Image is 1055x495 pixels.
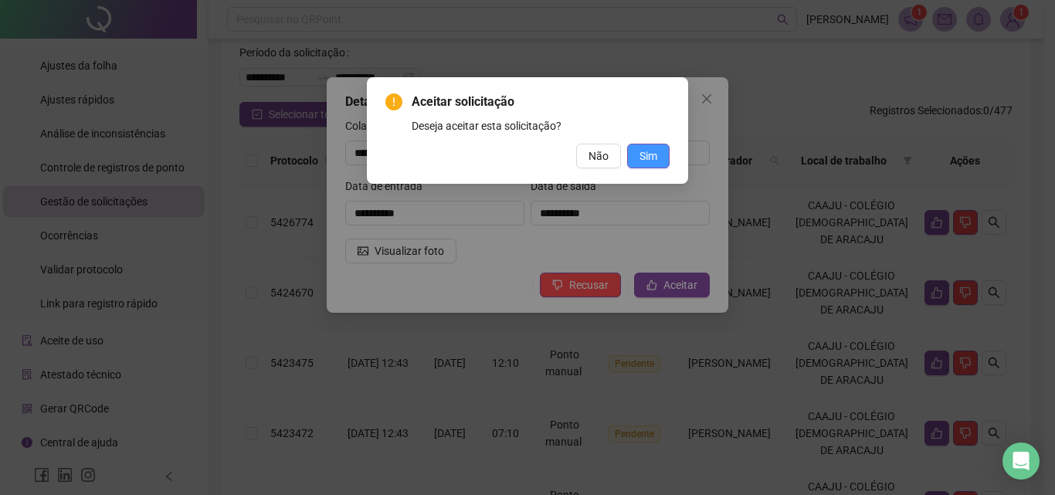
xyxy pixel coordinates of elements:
[412,93,670,111] span: Aceitar solicitação
[412,117,670,134] div: Deseja aceitar esta solicitação?
[576,144,621,168] button: Não
[385,93,402,110] span: exclamation-circle
[627,144,670,168] button: Sim
[639,147,657,164] span: Sim
[1002,442,1040,480] div: Open Intercom Messenger
[589,147,609,164] span: Não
